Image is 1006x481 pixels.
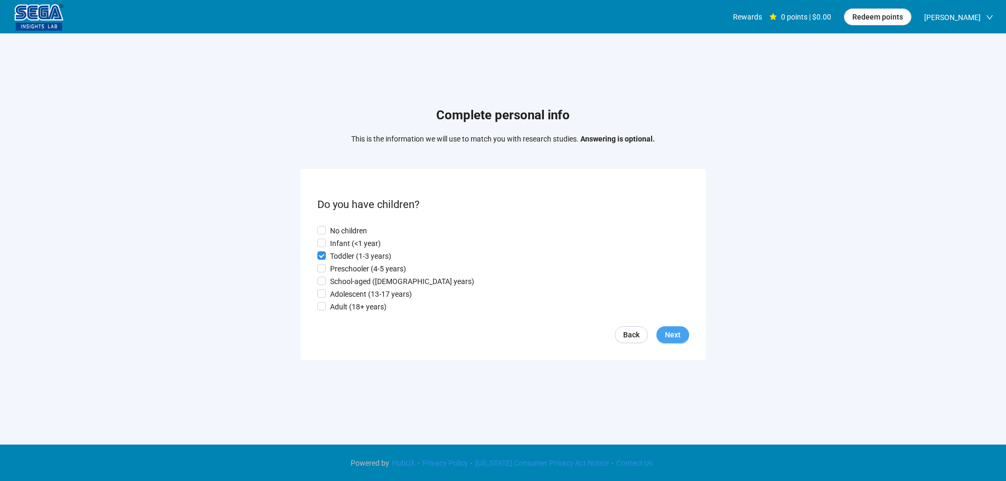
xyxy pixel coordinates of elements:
span: Powered by [351,459,389,467]
span: down [986,14,993,21]
span: Redeem points [852,11,903,23]
h1: Complete personal info [351,106,655,126]
a: Contact Us [614,459,655,467]
p: Adult (18+ years) [330,301,387,313]
a: [US_STATE] Consumer Privacy Act Notice [473,459,612,467]
button: Redeem points [844,8,911,25]
p: No children [330,225,367,237]
span: Back [623,329,640,341]
p: Preschooler (4-5 years) [330,263,406,275]
a: Back [615,326,648,343]
p: Adolescent (13-17 years) [330,288,412,300]
p: Toddler (1-3 years) [330,250,391,262]
strong: Answering is optional. [580,135,655,143]
p: This is the information we will use to match you with research studies. [351,133,655,145]
p: School-aged ([DEMOGRAPHIC_DATA] years) [330,276,474,287]
span: star [769,13,777,21]
button: Next [656,326,689,343]
div: · · · [351,457,655,469]
span: [PERSON_NAME] [924,1,981,34]
a: Privacy Policy [420,459,471,467]
p: Do you have children? [317,196,689,213]
a: HubUX [389,459,418,467]
span: Next [665,329,681,341]
p: Infant (<1 year) [330,238,381,249]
